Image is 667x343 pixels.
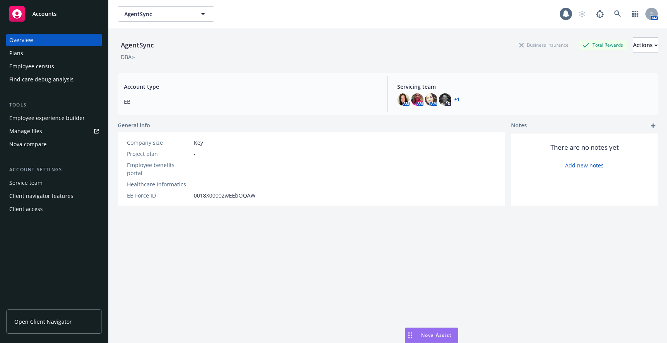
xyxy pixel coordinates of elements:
div: Healthcare Informatics [127,180,191,188]
span: 0018X00002wEEbOQAW [194,191,256,199]
img: photo [411,93,423,106]
div: Tools [6,101,102,109]
div: Employee experience builder [9,112,85,124]
div: EB Force ID [127,191,191,199]
div: Company size [127,139,191,147]
img: photo [425,93,437,106]
span: - [194,165,196,173]
a: Plans [6,47,102,59]
span: Account type [124,83,378,91]
span: Servicing team [397,83,652,91]
a: Client access [6,203,102,215]
div: Account settings [6,166,102,174]
a: Employee experience builder [6,112,102,124]
a: add [648,121,658,130]
div: Service team [9,177,42,189]
div: Business Insurance [515,40,572,50]
img: photo [439,93,451,106]
a: Start snowing [574,6,590,22]
span: Notes [511,121,527,130]
a: Service team [6,177,102,189]
div: Actions [633,38,658,52]
div: Client navigator features [9,190,73,202]
a: Accounts [6,3,102,25]
div: Manage files [9,125,42,137]
div: Plans [9,47,23,59]
a: Report a Bug [592,6,608,22]
span: Open Client Navigator [14,318,72,326]
div: Client access [9,203,43,215]
div: Employee census [9,60,54,73]
div: Overview [9,34,33,46]
div: Find care debug analysis [9,73,74,86]
a: Overview [6,34,102,46]
span: General info [118,121,150,129]
a: Client navigator features [6,190,102,202]
span: Nova Assist [421,332,452,338]
span: AgentSync [124,10,191,18]
a: Employee census [6,60,102,73]
a: Nova compare [6,138,102,150]
div: Total Rewards [579,40,627,50]
span: There are no notes yet [550,143,619,152]
button: Actions [633,37,658,53]
a: Manage files [6,125,102,137]
a: Search [610,6,625,22]
div: Nova compare [9,138,47,150]
a: +1 [454,97,460,102]
div: Employee benefits portal [127,161,191,177]
div: Drag to move [405,328,415,343]
button: AgentSync [118,6,214,22]
a: Add new notes [565,161,604,169]
div: DBA: - [121,53,135,61]
div: AgentSync [118,40,157,50]
div: Project plan [127,150,191,158]
img: photo [397,93,410,106]
span: - [194,180,196,188]
span: Accounts [32,11,57,17]
span: EB [124,98,378,106]
span: Key [194,139,203,147]
a: Find care debug analysis [6,73,102,86]
span: - [194,150,196,158]
button: Nova Assist [405,328,458,343]
a: Switch app [628,6,643,22]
